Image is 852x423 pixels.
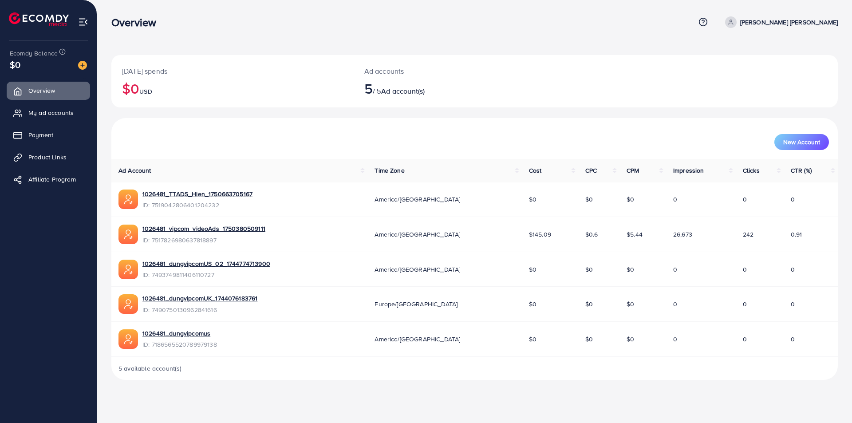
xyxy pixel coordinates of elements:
[529,166,542,175] span: Cost
[743,265,747,274] span: 0
[375,335,460,344] span: America/[GEOGRAPHIC_DATA]
[585,335,593,344] span: $0
[142,329,210,338] a: 1026481_dungvipcomus
[743,230,753,239] span: 242
[142,201,252,210] span: ID: 7519042806401204232
[791,166,812,175] span: CTR (%)
[774,134,829,150] button: New Account
[529,195,536,204] span: $0
[375,265,460,274] span: America/[GEOGRAPHIC_DATA]
[139,87,152,96] span: USD
[529,335,536,344] span: $0
[118,166,151,175] span: Ad Account
[743,335,747,344] span: 0
[142,190,252,198] a: 1026481_TTADS_Hien_1750663705167
[7,104,90,122] a: My ad accounts
[118,329,138,349] img: ic-ads-acc.e4c84228.svg
[7,82,90,99] a: Overview
[791,300,795,308] span: 0
[364,80,525,97] h2: / 5
[111,16,163,29] h3: Overview
[142,259,270,268] a: 1026481_dungvipcomUS_02_1744774713900
[585,166,597,175] span: CPC
[529,230,551,239] span: $145.09
[673,166,704,175] span: Impression
[142,270,270,279] span: ID: 7493749811406110727
[78,61,87,70] img: image
[142,236,265,245] span: ID: 7517826980637818897
[627,335,634,344] span: $0
[627,265,634,274] span: $0
[585,265,593,274] span: $0
[122,66,343,76] p: [DATE] spends
[529,265,536,274] span: $0
[791,195,795,204] span: 0
[627,300,634,308] span: $0
[814,383,845,416] iframe: Chat
[627,166,639,175] span: CPM
[743,300,747,308] span: 0
[375,166,404,175] span: Time Zone
[673,230,692,239] span: 26,673
[364,78,373,99] span: 5
[7,126,90,144] a: Payment
[375,195,460,204] span: America/[GEOGRAPHIC_DATA]
[375,230,460,239] span: America/[GEOGRAPHIC_DATA]
[10,58,20,71] span: $0
[28,175,76,184] span: Affiliate Program
[381,86,425,96] span: Ad account(s)
[7,148,90,166] a: Product Links
[118,225,138,244] img: ic-ads-acc.e4c84228.svg
[743,166,760,175] span: Clicks
[142,224,265,233] a: 1026481_vipcom_videoAds_1750380509111
[118,364,182,373] span: 5 available account(s)
[28,130,53,139] span: Payment
[9,12,69,26] img: logo
[118,190,138,209] img: ic-ads-acc.e4c84228.svg
[585,300,593,308] span: $0
[28,86,55,95] span: Overview
[375,300,458,308] span: Europe/[GEOGRAPHIC_DATA]
[7,170,90,188] a: Affiliate Program
[142,340,217,349] span: ID: 7186565520789979138
[627,195,634,204] span: $0
[122,80,343,97] h2: $0
[28,153,67,162] span: Product Links
[673,335,677,344] span: 0
[791,230,802,239] span: 0.91
[585,195,593,204] span: $0
[118,260,138,279] img: ic-ads-acc.e4c84228.svg
[673,300,677,308] span: 0
[10,49,58,58] span: Ecomdy Balance
[142,294,257,303] a: 1026481_dungvipcomUK_1744076183761
[791,335,795,344] span: 0
[673,265,677,274] span: 0
[722,16,838,28] a: [PERSON_NAME] [PERSON_NAME]
[791,265,795,274] span: 0
[627,230,643,239] span: $5.44
[28,108,74,117] span: My ad accounts
[783,139,820,145] span: New Account
[740,17,838,28] p: [PERSON_NAME] [PERSON_NAME]
[585,230,598,239] span: $0.6
[529,300,536,308] span: $0
[78,17,88,27] img: menu
[118,294,138,314] img: ic-ads-acc.e4c84228.svg
[142,305,257,314] span: ID: 7490750130962841616
[743,195,747,204] span: 0
[364,66,525,76] p: Ad accounts
[673,195,677,204] span: 0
